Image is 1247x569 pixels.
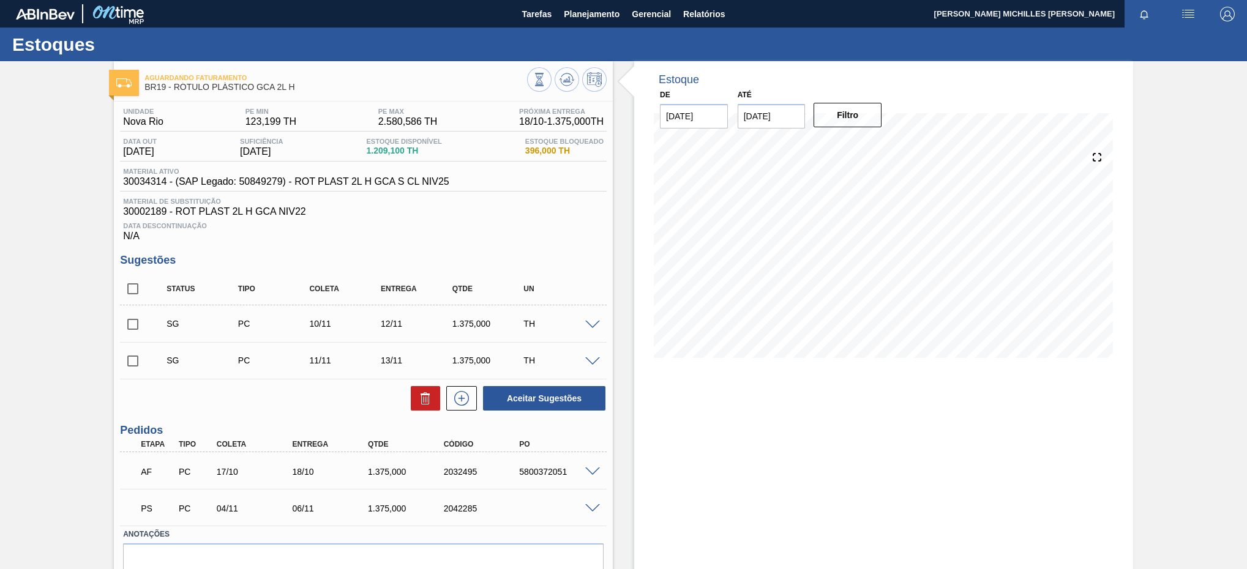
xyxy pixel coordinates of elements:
[123,138,157,145] span: Data out
[214,504,299,513] div: 04/11/2025
[378,284,458,293] div: Entrega
[144,83,527,92] span: BR19 - RÓTULO PLÁSTICO GCA 2L H
[123,146,157,157] span: [DATE]
[564,7,620,21] span: Planejamento
[306,319,386,329] div: 10/11/2025
[582,67,607,92] button: Programar Estoque
[516,467,601,477] div: 5800372051
[240,138,283,145] span: Suficiência
[163,355,244,365] div: Sugestão Criada
[289,440,374,448] div: Entrega
[520,319,601,329] div: TH
[378,116,438,127] span: 2.580,586 TH
[306,355,386,365] div: 11/11/2025
[123,176,449,187] span: 30034314 - (SAP Legado: 50849279) - ROT PLAST 2L H GCA S CL NIV25
[245,116,296,127] span: 123,199 TH
[289,467,374,477] div: 18/10/2025
[365,467,450,477] div: 1.375,000
[405,386,440,411] div: Excluir Sugestões
[477,385,607,412] div: Aceitar Sugestões
[516,440,601,448] div: PO
[660,104,728,128] input: dd/mm/yyyy
[176,467,215,477] div: Pedido de Compra
[519,108,604,115] span: Próxima Entrega
[522,7,552,21] span: Tarefas
[520,355,601,365] div: TH
[123,526,604,543] label: Anotações
[123,168,449,175] span: Material ativo
[245,108,296,115] span: PE MIN
[519,116,604,127] span: 18/10 - 1.375,000 TH
[123,116,163,127] span: Nova Rio
[123,198,604,205] span: Material de Substituição
[449,284,530,293] div: Qtde
[12,37,230,51] h1: Estoques
[138,440,178,448] div: Etapa
[525,138,604,145] span: Estoque Bloqueado
[120,424,607,437] h3: Pedidos
[235,319,315,329] div: Pedido de Compra
[520,284,601,293] div: UN
[366,138,441,145] span: Estoque Disponível
[144,74,527,81] span: Aguardando Faturamento
[120,254,607,267] h3: Sugestões
[814,103,882,127] button: Filtro
[1220,7,1235,21] img: Logout
[440,386,477,411] div: Nova sugestão
[138,495,178,522] div: Aguardando PC SAP
[738,104,806,128] input: dd/mm/yyyy
[683,7,725,21] span: Relatórios
[289,504,374,513] div: 06/11/2025
[660,91,670,99] label: De
[441,467,526,477] div: 2032495
[163,319,244,329] div: Sugestão Criada
[214,440,299,448] div: Coleta
[240,146,283,157] span: [DATE]
[123,222,604,229] span: Data Descontinuação
[365,440,450,448] div: Qtde
[738,91,752,99] label: Até
[176,440,215,448] div: Tipo
[16,9,75,20] img: TNhmsLtSVTkK8tSr43FrP2fwEKptu5GPRR3wAAAABJRU5ErkJggg==
[306,284,386,293] div: Coleta
[441,440,526,448] div: Código
[378,319,458,329] div: 12/11/2025
[632,7,671,21] span: Gerencial
[235,355,315,365] div: Pedido de Compra
[483,386,605,411] button: Aceitar Sugestões
[1181,7,1196,21] img: userActions
[555,67,579,92] button: Atualizar Gráfico
[116,78,132,87] img: Ícone
[141,504,174,513] p: PS
[366,146,441,155] span: 1.209,100 TH
[123,206,604,217] span: 30002189 - ROT PLAST 2L H GCA NIV22
[365,504,450,513] div: 1.375,000
[123,108,163,115] span: Unidade
[235,284,315,293] div: Tipo
[378,355,458,365] div: 13/11/2025
[449,319,530,329] div: 1.375,000
[1125,6,1164,23] button: Notificações
[659,73,699,86] div: Estoque
[138,458,178,485] div: Aguardando Faturamento
[378,108,438,115] span: PE MAX
[527,67,552,92] button: Visão Geral dos Estoques
[525,146,604,155] span: 396,000 TH
[120,217,607,242] div: N/A
[163,284,244,293] div: Status
[214,467,299,477] div: 17/10/2025
[141,467,174,477] p: AF
[449,355,530,365] div: 1.375,000
[441,504,526,513] div: 2042285
[176,504,215,513] div: Pedido de Compra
